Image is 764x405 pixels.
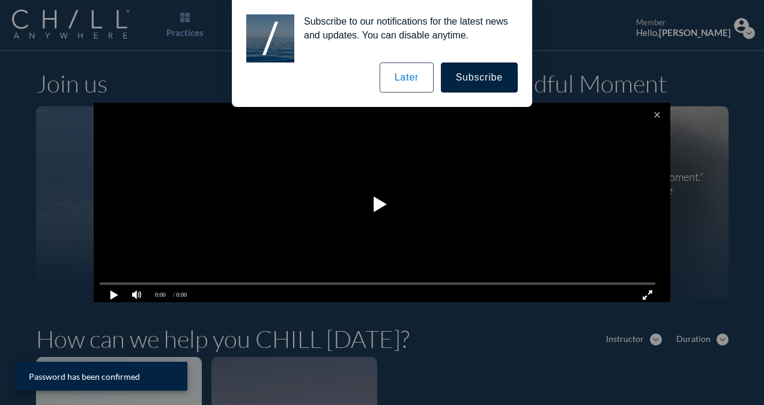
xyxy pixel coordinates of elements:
[246,14,294,62] img: notification icon
[652,110,662,120] i: close
[441,62,518,93] button: Subscribe
[14,362,187,391] div: Password has been confirmed
[380,62,434,93] button: Later
[294,14,518,42] div: Subscribe to our notifications for the latest news and updates. You can disable anytime.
